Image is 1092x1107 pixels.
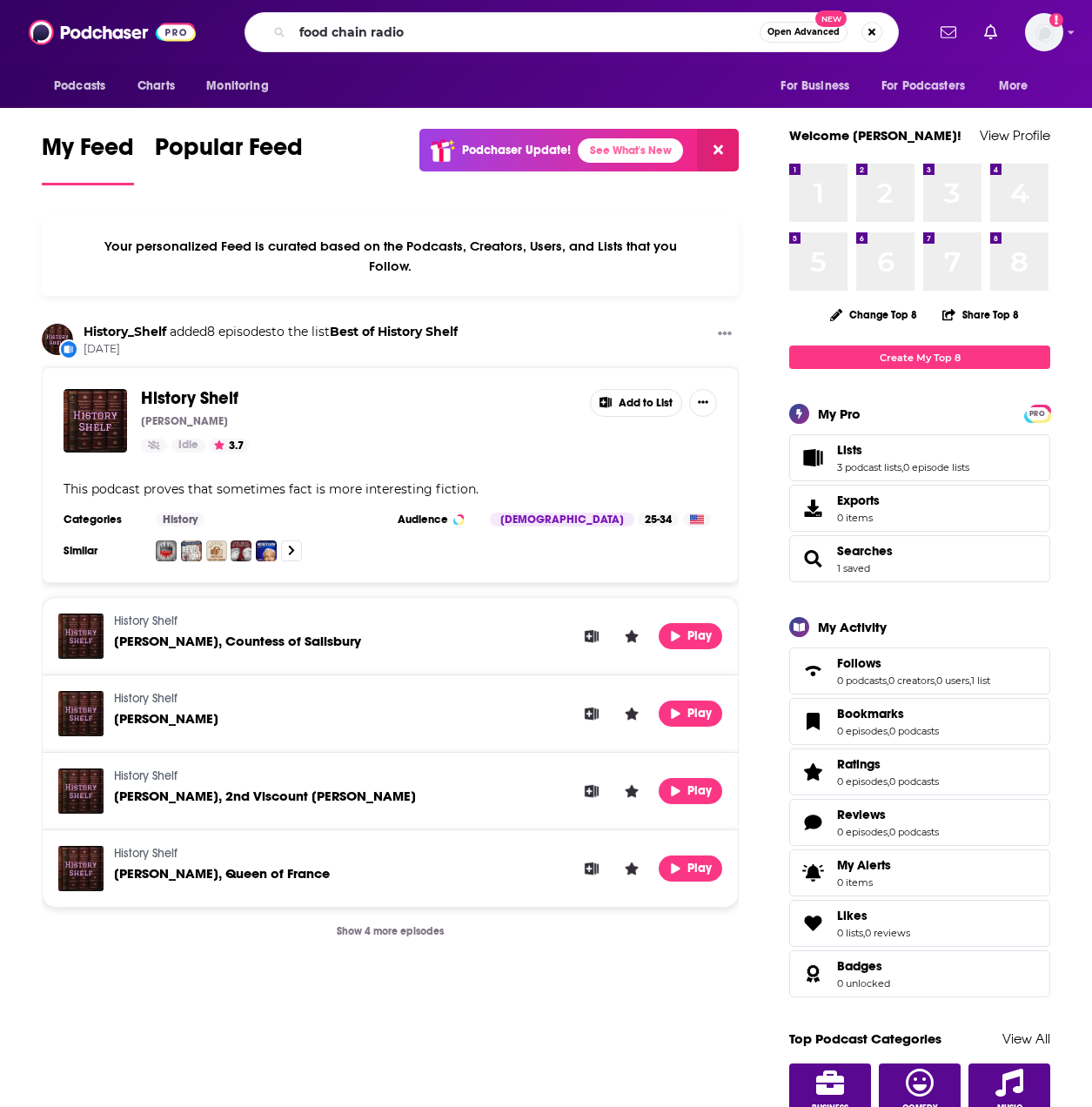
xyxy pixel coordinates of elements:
[795,659,830,683] a: Follows
[42,217,739,296] div: Your personalized Feed is curated based on the Podcasts, Creators, Users, and Lists that you Follow.
[934,17,963,47] a: Show notifications dropdown
[58,691,104,736] a: John Fisher
[42,132,134,172] span: My Feed
[935,674,936,687] span: ,
[789,748,1050,795] span: Ratings
[659,623,722,649] button: Play
[837,655,881,671] span: Follows
[64,481,479,497] span: This podcast proves that sometimes fact is more interesting fiction.
[837,725,888,737] a: 0 episodes
[292,18,760,46] input: Search podcasts, credits, & more...
[889,725,939,737] a: 0 podcasts
[42,324,73,355] a: History_Shelf
[1025,13,1063,51] img: User Profile
[638,513,679,527] div: 25-34
[795,709,830,734] a: Bookmarks
[256,540,277,561] img: The Weekly Show with Jon Stewart
[156,540,177,561] img: Noble Blood
[171,439,205,453] a: Idle
[42,132,134,185] a: My Feed
[795,962,830,986] a: Badges
[58,768,104,814] a: George Boleyn, 2nd Viscount Rochford
[114,634,361,648] a: Margaret Pole, Countess of Salisbury
[181,540,202,561] img: Vulgar History: Revolution
[137,74,175,98] span: Charts
[888,775,889,788] span: ,
[818,619,887,635] div: My Activity
[84,324,166,339] a: History_Shelf
[398,513,476,527] h3: Audience
[579,855,605,882] button: Add to List
[837,442,969,458] a: Lists
[969,674,971,687] span: ,
[977,17,1004,47] a: Show notifications dropdown
[837,493,880,508] span: Exports
[795,911,830,936] a: Likes
[837,512,880,524] span: 0 items
[114,865,330,882] span: [PERSON_NAME], Queen of France
[789,950,1050,997] span: Badges
[689,389,717,417] button: Show More Button
[64,544,142,558] h3: Similar
[330,324,458,339] a: Best of History Shelf
[837,958,882,974] span: Badges
[619,778,645,804] button: Leave a Rating
[231,540,251,561] img: The Rest Is History
[837,958,890,974] a: Badges
[837,543,893,559] a: Searches
[789,346,1050,369] a: Create My Top 8
[155,132,303,172] span: Popular Feed
[837,655,990,671] a: Follows
[64,389,127,453] img: History Shelf
[579,701,605,727] button: Add to List
[1027,406,1048,419] a: PRO
[837,908,868,923] span: Likes
[114,691,178,706] a: History Shelf
[941,298,1020,332] button: Share Top 8
[888,674,935,687] a: 0 creators
[863,927,865,939] span: ,
[881,74,965,98] span: For Podcasters
[29,16,196,49] img: Podchaser - Follow, Share and Rate Podcasts
[999,74,1028,98] span: More
[579,778,605,804] button: Add to List
[837,775,888,788] a: 0 episodes
[889,775,939,788] a: 0 podcasts
[659,855,722,882] button: Play
[687,706,713,721] span: Play
[209,439,249,453] button: 3.7
[114,866,330,881] a: Mary Tudor, Queen of France
[888,826,889,838] span: ,
[1025,13,1063,51] span: Logged in as PUPPublicity
[789,434,1050,481] span: Lists
[789,698,1050,745] span: Bookmarks
[687,783,713,798] span: Play
[795,547,830,571] a: Searches
[156,513,204,527] a: History
[659,778,722,804] button: Play
[141,414,228,428] p: [PERSON_NAME]
[114,788,416,803] a: George Boleyn, 2nd Viscount Rochford
[155,132,303,185] a: Popular Feed
[114,614,178,628] a: History Shelf
[178,437,198,454] span: Idle
[619,855,645,882] button: Leave a Rating
[590,389,682,417] button: Add to List
[837,674,887,687] a: 0 podcasts
[206,74,268,98] span: Monitoring
[114,711,218,726] a: John Fisher
[837,977,890,990] a: 0 unlocked
[54,74,105,98] span: Podcasts
[141,389,238,408] a: History Shelf
[837,562,870,574] a: 1 saved
[971,674,990,687] a: 1 list
[58,846,104,891] img: Mary Tudor, Queen of France
[789,849,1050,896] a: My Alerts
[936,674,969,687] a: 0 users
[837,756,881,772] span: Ratings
